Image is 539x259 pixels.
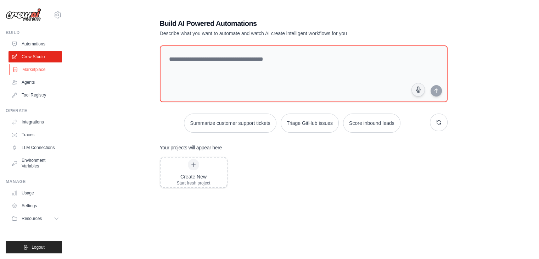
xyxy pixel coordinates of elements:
div: Build [6,30,62,35]
iframe: Chat Widget [504,225,539,259]
span: Resources [22,216,42,221]
div: Operate [6,108,62,114]
a: Tool Registry [9,89,62,101]
a: Automations [9,38,62,50]
button: Triage GitHub issues [281,114,339,133]
div: Manage [6,179,62,184]
a: Usage [9,187,62,199]
a: Traces [9,129,62,140]
a: LLM Connections [9,142,62,153]
h1: Build AI Powered Automations [160,18,398,28]
a: Agents [9,77,62,88]
p: Describe what you want to automate and watch AI create intelligent workflows for you [160,30,398,37]
a: Marketplace [9,64,63,75]
button: Summarize customer support tickets [184,114,276,133]
button: Get new suggestions [430,114,448,131]
span: Logout [32,244,45,250]
button: Resources [9,213,62,224]
button: Click to speak your automation idea [411,83,425,97]
a: Crew Studio [9,51,62,62]
a: Integrations [9,116,62,128]
button: Logout [6,241,62,253]
a: Settings [9,200,62,211]
h3: Your projects will appear here [160,144,222,151]
div: Create New [177,173,210,180]
div: Start fresh project [177,180,210,186]
button: Score inbound leads [343,114,400,133]
a: Environment Variables [9,155,62,172]
img: Logo [6,8,41,22]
